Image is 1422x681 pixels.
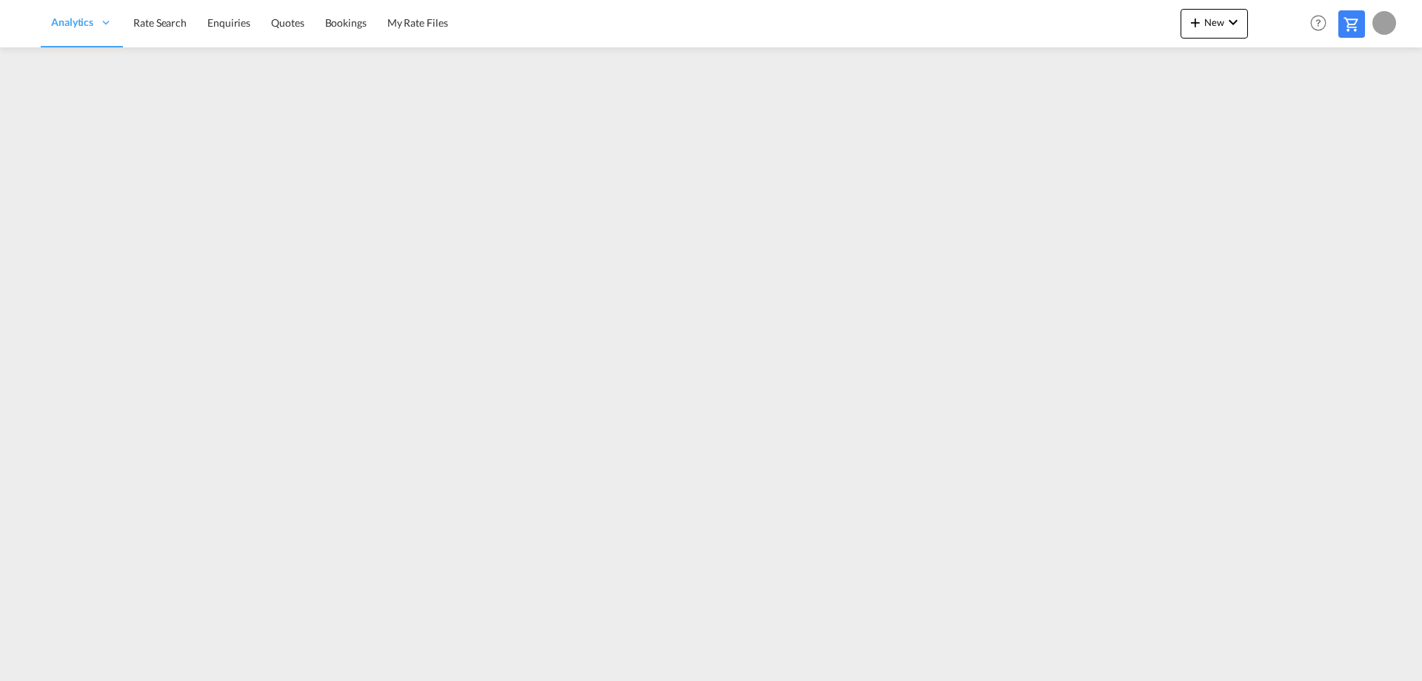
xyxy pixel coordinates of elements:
span: Quotes [271,16,304,29]
div: Help [1306,10,1338,37]
span: New [1186,16,1242,28]
span: Bookings [325,16,367,29]
md-icon: icon-plus 400-fg [1186,13,1204,31]
span: My Rate Files [387,16,448,29]
md-icon: icon-chevron-down [1224,13,1242,31]
span: Rate Search [133,16,187,29]
span: Enquiries [207,16,250,29]
span: Help [1306,10,1331,36]
button: icon-plus 400-fgNewicon-chevron-down [1181,9,1248,39]
span: Analytics [51,15,93,30]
